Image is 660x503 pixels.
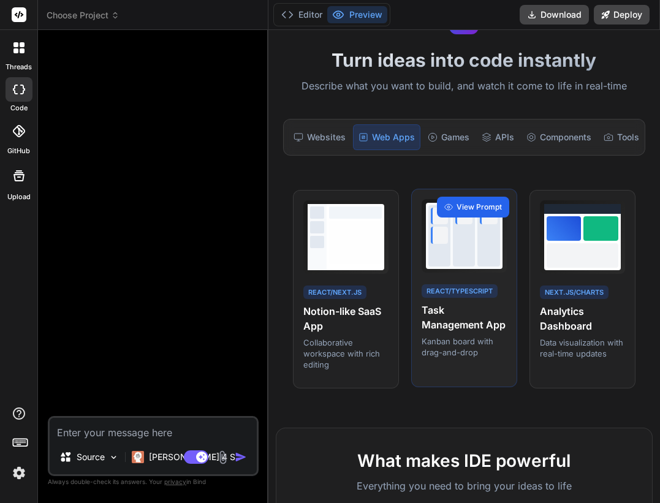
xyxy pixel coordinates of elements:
span: Choose Project [47,9,119,21]
p: Everything you need to bring your ideas to life [296,478,632,493]
img: settings [9,463,29,483]
h2: What makes IDE powerful [296,448,632,474]
p: Kanban board with drag-and-drop [422,336,507,358]
div: React/Next.js [303,286,366,300]
span: View Prompt [457,202,502,213]
p: Collaborative workspace with rich editing [303,337,389,371]
h4: Notion-like SaaS App [303,304,389,333]
div: Tools [599,124,644,150]
label: code [10,103,28,113]
div: Websites [289,124,351,150]
p: Source [77,451,105,463]
img: Pick Models [108,452,119,463]
img: icon [235,451,247,463]
div: React/TypeScript [422,284,498,298]
span: privacy [164,478,186,485]
div: APIs [477,124,519,150]
div: Games [423,124,474,150]
h1: Turn ideas into code instantly [276,49,653,71]
div: Next.js/Charts [540,286,609,300]
button: Preview [327,6,387,23]
button: Deploy [594,5,650,25]
img: attachment [216,450,230,464]
label: Upload [7,192,31,202]
label: threads [6,62,32,72]
p: Describe what you want to build, and watch it come to life in real-time [276,78,653,94]
h4: Analytics Dashboard [540,304,625,333]
p: Always double-check its answers. Your in Bind [48,476,259,488]
button: Download [520,5,589,25]
p: Data visualization with real-time updates [540,337,625,359]
button: Editor [276,6,327,23]
div: Web Apps [353,124,420,150]
img: Claude 4 Sonnet [132,451,144,463]
div: Components [522,124,596,150]
h4: Task Management App [422,303,507,332]
p: [PERSON_NAME] 4 S.. [149,451,240,463]
label: GitHub [7,146,30,156]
